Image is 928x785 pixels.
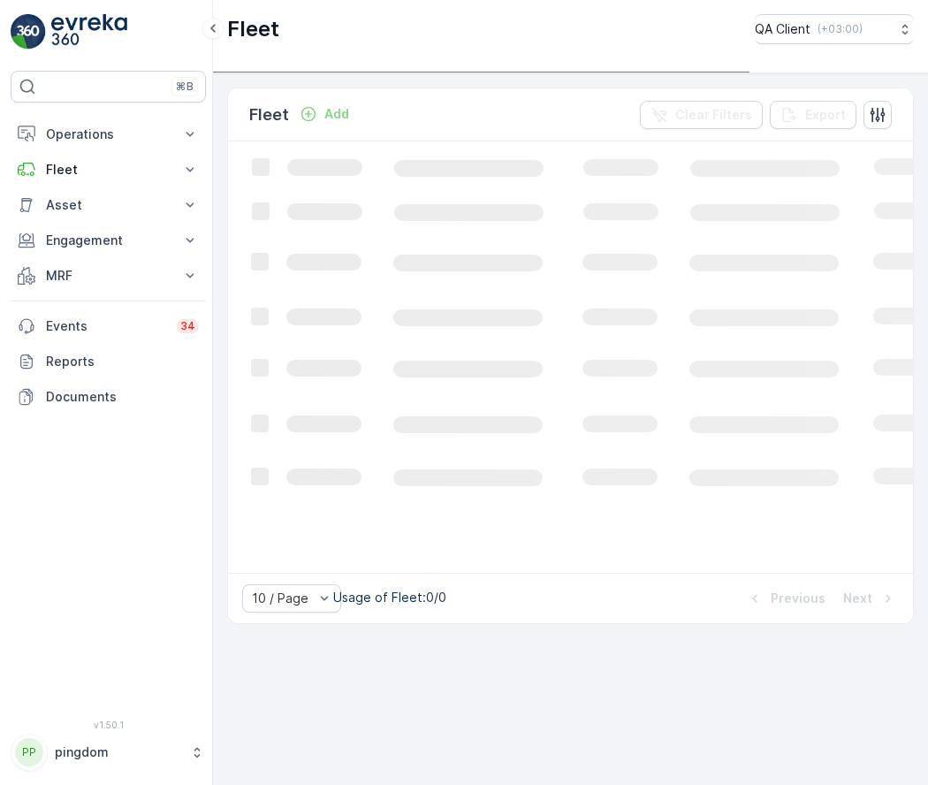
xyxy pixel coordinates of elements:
p: Engagement [46,232,171,249]
button: Add [293,103,356,125]
p: pingdom [55,743,181,761]
p: Operations [46,126,171,143]
p: Previous [771,590,825,607]
button: Fleet [11,152,206,187]
p: Usage of Fleet : 0/0 [333,589,446,606]
p: Next [843,590,872,607]
p: Events [46,317,166,335]
p: Add [324,105,349,123]
button: Next [841,588,899,609]
button: Export [770,101,856,129]
button: Engagement [11,223,206,258]
button: MRF [11,258,206,293]
p: Clear Filters [675,106,752,124]
p: QA Client [755,20,810,38]
span: v 1.50.1 [11,720,206,730]
a: Documents [11,379,206,415]
button: PPpingdom [11,734,206,771]
p: Reports [46,353,199,370]
p: Fleet [249,103,289,127]
p: ( +03:00 ) [818,22,863,36]
a: Reports [11,344,206,379]
button: Previous [744,588,827,609]
p: ⌘B [176,80,194,94]
p: Documents [46,388,199,406]
button: Asset [11,187,206,223]
p: Fleet [227,15,279,43]
p: Fleet [46,161,171,179]
p: Export [805,106,846,124]
img: logo [11,14,46,50]
button: QA Client(+03:00) [755,14,914,44]
p: 34 [180,319,195,333]
img: logo_light-DOdMpM7g.png [51,14,127,50]
button: Clear Filters [640,101,763,129]
a: Events34 [11,309,206,344]
button: Operations [11,117,206,152]
p: Asset [46,196,171,214]
p: MRF [46,267,171,285]
div: PP [15,738,43,766]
